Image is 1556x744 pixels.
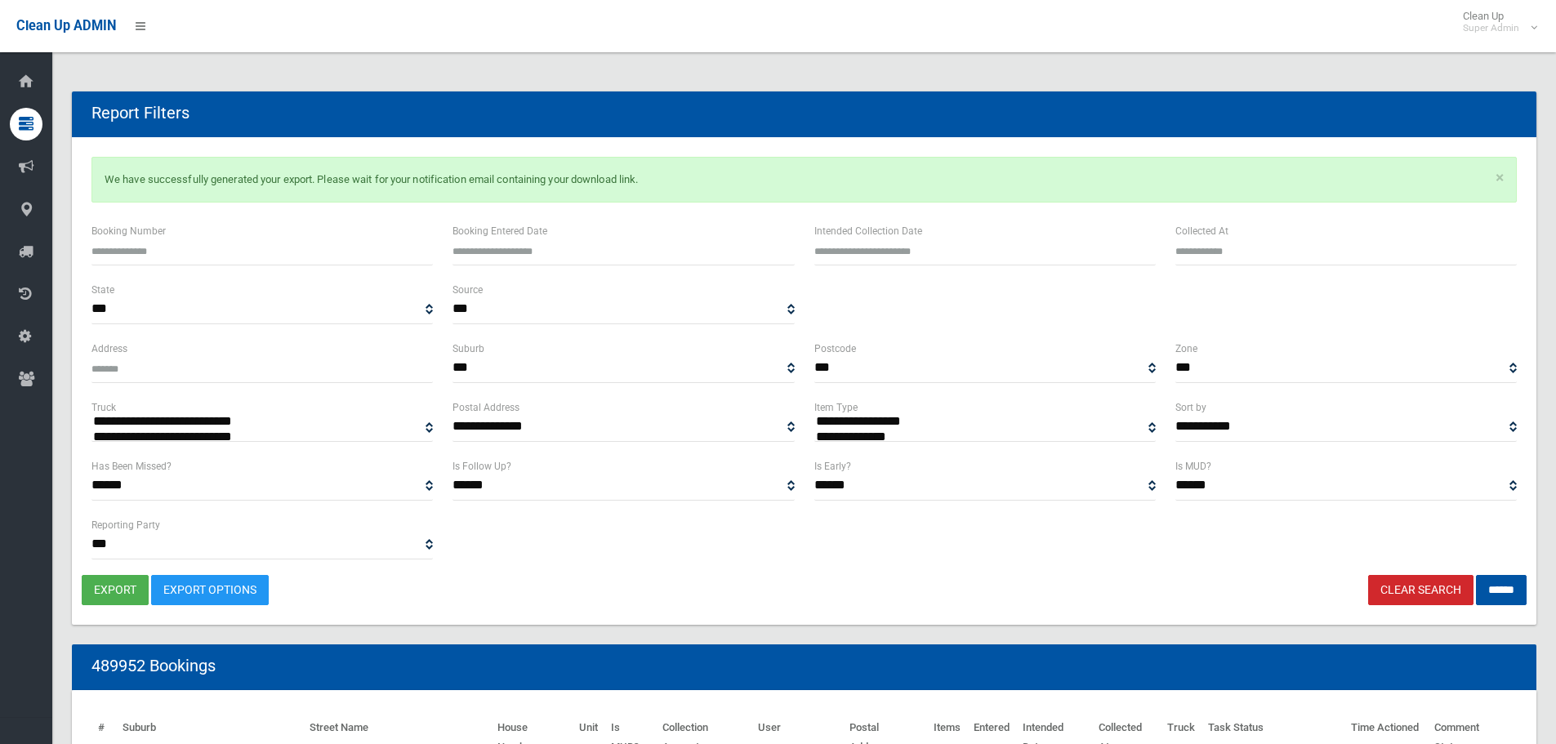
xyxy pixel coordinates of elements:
[814,222,922,240] label: Intended Collection Date
[91,340,127,358] label: Address
[151,575,269,605] a: Export Options
[72,97,209,129] header: Report Filters
[16,18,116,33] span: Clean Up ADMIN
[814,399,858,417] label: Item Type
[91,157,1517,203] p: We have successfully generated your export. Please wait for your notification email containing yo...
[1463,22,1519,34] small: Super Admin
[72,650,235,682] header: 489952 Bookings
[1496,170,1504,186] a: ×
[82,575,149,605] button: export
[91,222,166,240] label: Booking Number
[1175,222,1228,240] label: Collected At
[453,222,547,240] label: Booking Entered Date
[1368,575,1474,605] a: Clear Search
[91,399,116,417] label: Truck
[1455,10,1536,34] span: Clean Up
